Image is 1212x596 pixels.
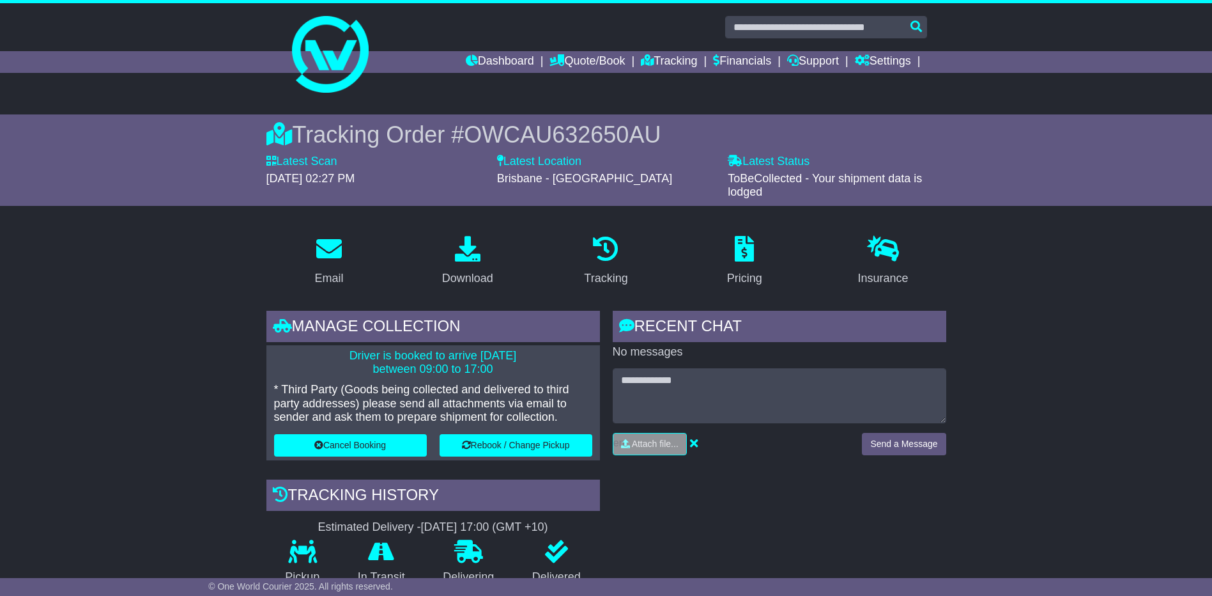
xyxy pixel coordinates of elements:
a: Email [306,231,351,292]
button: Rebook / Change Pickup [440,434,592,457]
a: Support [787,51,839,73]
a: Tracking [576,231,636,292]
p: Delivered [513,570,600,584]
button: Cancel Booking [274,434,427,457]
a: Pricing [719,231,771,292]
label: Latest Location [497,155,581,169]
a: Insurance [850,231,917,292]
a: Quote/Book [549,51,625,73]
div: Tracking [584,270,627,287]
div: Download [442,270,493,287]
span: OWCAU632650AU [464,122,661,148]
div: Insurance [858,270,909,287]
span: ToBeCollected - Your shipment data is lodged [728,172,922,199]
p: In Transit [339,570,424,584]
a: Dashboard [466,51,534,73]
span: Brisbane - [GEOGRAPHIC_DATA] [497,172,672,185]
div: Estimated Delivery - [266,521,600,535]
div: RECENT CHAT [613,311,946,345]
a: Download [434,231,502,292]
div: [DATE] 17:00 (GMT +10) [421,521,548,535]
div: Pricing [727,270,762,287]
button: Send a Message [862,433,946,455]
label: Latest Status [728,155,809,169]
p: Delivering [424,570,514,584]
div: Manage collection [266,311,600,345]
a: Tracking [641,51,697,73]
p: Pickup [266,570,339,584]
div: Tracking Order # [266,121,946,148]
div: Tracking history [266,480,600,514]
p: No messages [613,345,946,359]
a: Financials [713,51,771,73]
span: [DATE] 02:27 PM [266,172,355,185]
a: Settings [855,51,911,73]
label: Latest Scan [266,155,337,169]
div: Email [314,270,343,287]
span: © One World Courier 2025. All rights reserved. [208,581,393,592]
p: Driver is booked to arrive [DATE] between 09:00 to 17:00 [274,349,592,377]
p: * Third Party (Goods being collected and delivered to third party addresses) please send all atta... [274,383,592,425]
